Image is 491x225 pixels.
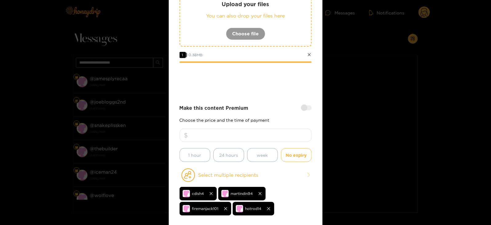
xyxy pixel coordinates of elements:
[183,190,190,197] img: no-avatar.png
[245,205,262,212] span: hotrod14
[188,152,201,159] span: 1 hour
[183,205,190,212] img: no-avatar.png
[236,205,243,212] img: no-avatar.png
[180,118,312,122] p: Choose the price and the time of payment
[219,152,238,159] span: 24 hours
[213,148,244,162] button: 24 hours
[180,148,210,162] button: 1 hour
[281,148,312,162] button: No expiry
[247,148,278,162] button: week
[180,52,186,58] span: 1
[231,190,253,197] span: martindin94
[221,190,229,197] img: no-avatar.png
[192,190,204,197] span: cdish4
[192,12,299,19] p: You can also drop your files here
[192,205,219,212] span: firemanjack101
[226,28,265,40] button: Choose file
[180,168,312,182] button: Select multiple recipients
[257,152,268,159] span: week
[286,152,307,159] span: No expiry
[189,53,203,57] span: 0.38 MB
[192,1,299,8] p: Upload your files
[180,105,248,112] strong: Make this content Premium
